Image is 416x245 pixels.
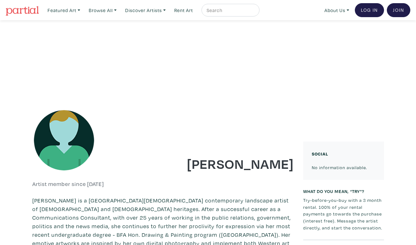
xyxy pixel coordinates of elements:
[312,164,367,170] small: No information available.
[45,4,83,17] a: Featured Art
[355,3,384,17] a: Log In
[322,4,352,17] a: About Us
[168,155,294,172] h1: [PERSON_NAME]
[122,4,169,17] a: Discover Artists
[303,189,384,194] h6: What do you mean, “try”?
[303,197,384,231] p: Try-before-you-buy with a 3 month rental. 100% of your rental payments go towards the purchase (i...
[312,151,328,157] small: Social
[86,4,119,17] a: Browse All
[32,109,96,172] img: avatar.png
[32,181,104,188] h6: Artist member since [DATE]
[387,3,410,17] a: Join
[171,4,196,17] a: Rent Art
[206,6,253,14] input: Search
